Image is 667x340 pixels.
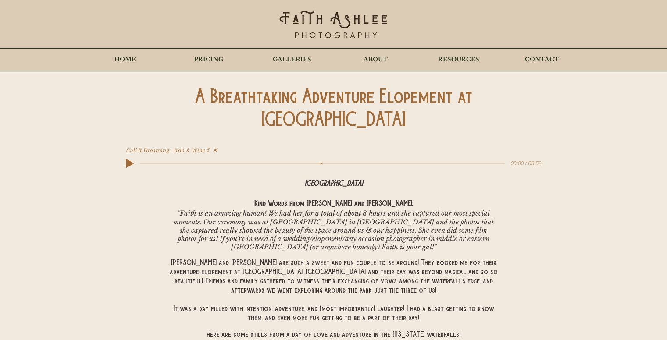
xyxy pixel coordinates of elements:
[278,9,388,42] img: Faith's Logo Black_edited_edited.png
[126,148,218,154] span: Call It Dreaming - Iron & Wine ☾☀
[195,86,472,110] span: A Breathtaking Adventure Elopement at
[83,49,584,71] nav: Site
[250,49,334,71] a: GALLERIES
[521,49,564,71] p: CONTACT
[305,179,363,188] span: [GEOGRAPHIC_DATA]
[173,209,494,251] span: "Faith is an amazing human! We had her for a total of about 8 hours and she captured our most spe...
[83,49,167,71] a: HOME
[500,49,584,71] a: CONTACT
[207,330,460,340] span: here are some stills from a day of love and adventure in the [US_STATE] waterfalls!
[268,49,316,71] p: GALLERIES
[254,199,413,209] span: Kind Words from [PERSON_NAME] and [PERSON_NAME]:
[334,49,417,71] a: ABOUT
[261,110,406,133] span: [GEOGRAPHIC_DATA]
[359,49,392,71] p: ABOUT
[190,49,228,71] p: PRICING
[126,159,134,168] button: Play
[173,305,494,323] span: It was a day filled with intention, adventure, and (most importantly) laughter! I had a blast get...
[167,49,250,71] div: PRICING
[417,49,500,71] a: RESOURCES
[170,259,498,295] span: [PERSON_NAME] and [PERSON_NAME] are such a sweet and fun couple to be around! They booked me for ...
[434,49,484,71] p: RESOURCES
[110,49,140,71] p: HOME
[505,159,541,168] span: 00:00 / 03:52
